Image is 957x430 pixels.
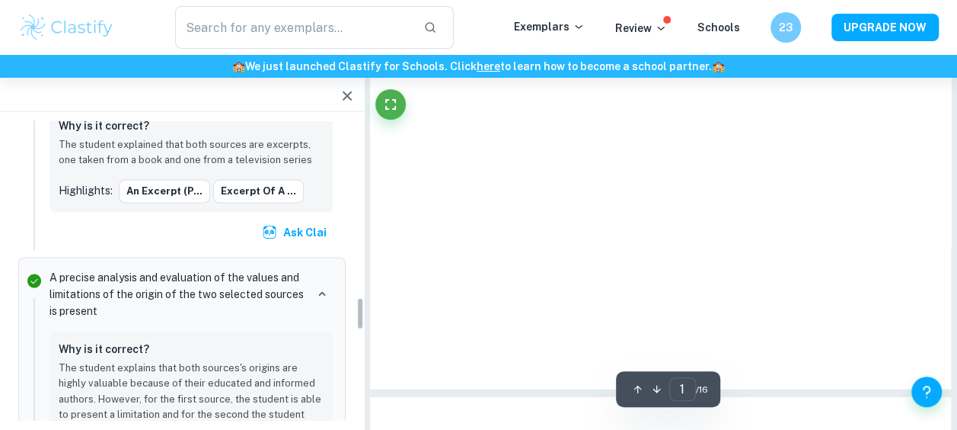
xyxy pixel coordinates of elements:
button: UPGRADE NOW [831,14,939,41]
p: Review [615,20,667,37]
span: 🏫 [712,60,725,72]
svg: Correct [25,272,43,290]
span: 🏫 [232,60,245,72]
button: 23 [770,12,801,43]
img: Clastify logo [18,12,115,43]
button: Ask Clai [259,219,333,246]
input: Search for any exemplars... [175,6,412,49]
h6: 23 [777,19,795,36]
a: here [477,60,500,72]
h6: Why is it correct? [59,117,149,134]
img: clai.svg [262,225,277,240]
p: Highlights: [59,182,113,199]
h6: Why is it correct? [59,341,149,358]
p: A precise analysis and evaluation of the values and limitations of the origin of the two selected... [49,269,305,319]
button: Report mistake/confusion [316,345,324,353]
button: Help and Feedback [911,377,942,407]
button: Fullscreen [375,89,406,120]
p: The student explained that both sources are excerpts, one taken from a book and one from a televi... [59,137,324,168]
a: Schools [697,21,740,34]
button: Report mistake/confusion [316,122,324,130]
h6: We just launched Clastify for Schools. Click to learn how to become a school partner. [3,58,954,75]
span: / 16 [696,383,708,396]
button: an excerpt (p... [119,180,210,203]
p: Exemplars [514,18,585,35]
button: excerpt of a ... [213,180,304,203]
